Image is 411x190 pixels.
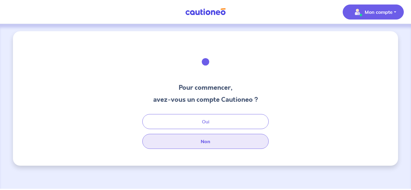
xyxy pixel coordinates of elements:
h3: Pour commencer, [153,83,258,92]
img: illu_account_valid_menu.svg [353,7,362,17]
h3: avez-vous un compte Cautioneo ? [153,95,258,104]
button: Non [142,134,269,149]
img: illu_welcome.svg [189,46,222,78]
button: illu_account_valid_menu.svgMon compte [343,5,404,20]
p: Mon compte [365,8,393,16]
img: Cautioneo [183,8,228,16]
button: Oui [142,114,269,129]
